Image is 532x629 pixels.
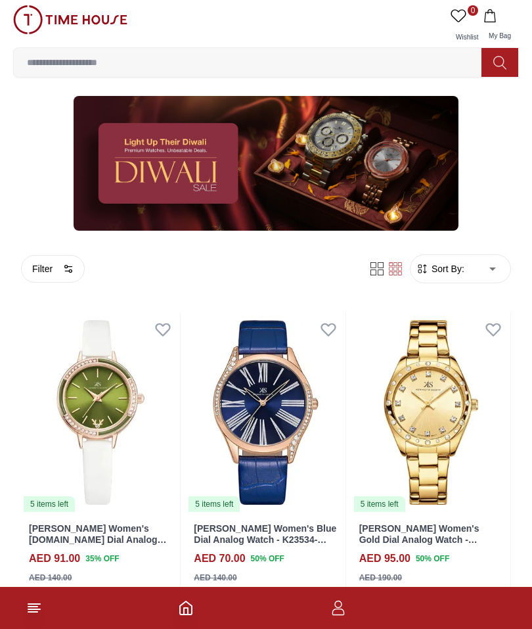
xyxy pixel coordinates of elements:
[29,551,80,567] h4: AED 91.00
[194,551,245,567] h4: AED 70.00
[429,262,464,275] span: Sort By:
[21,312,180,513] a: Kenneth Scott Women's O.Green Dial Analog Watch - K23511-RLWH5 items left
[354,496,405,512] div: 5 items left
[21,312,180,513] img: Kenneth Scott Women's O.Green Dial Analog Watch - K23511-RLWH
[29,523,166,556] a: [PERSON_NAME] Women's [DOMAIN_NAME] Dial Analog Watch - K23511-RLWH
[416,553,449,565] span: 50 % OFF
[188,496,240,512] div: 5 items left
[468,5,478,16] span: 0
[351,312,510,513] img: Kenneth Scott Women's Gold Dial Analog Watch - K24509-GBGC
[21,255,85,283] button: Filter
[24,496,75,512] div: 5 items left
[29,572,72,584] div: AED 140.00
[85,553,119,565] span: 35 % OFF
[359,523,479,556] a: [PERSON_NAME] Women's Gold Dial Analog Watch - K24509-GBGC
[194,523,336,556] a: [PERSON_NAME] Women's Blue Dial Analog Watch - K23534-RLNN
[194,572,236,584] div: AED 140.00
[186,312,345,513] a: Kenneth Scott Women's Blue Dial Analog Watch - K23534-RLNN5 items left
[351,312,510,513] a: Kenneth Scott Women's Gold Dial Analog Watch - K24509-GBGC5 items left
[186,312,345,513] img: Kenneth Scott Women's Blue Dial Analog Watch - K23534-RLNN
[359,572,402,584] div: AED 190.00
[451,34,483,41] span: Wishlist
[483,32,516,39] span: My Bag
[359,551,410,567] h4: AED 95.00
[448,5,481,47] a: 0Wishlist
[251,553,284,565] span: 50 % OFF
[481,5,519,47] button: My Bag
[74,96,458,231] img: ...
[416,262,464,275] button: Sort By:
[13,5,127,34] img: ...
[178,600,194,616] a: Home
